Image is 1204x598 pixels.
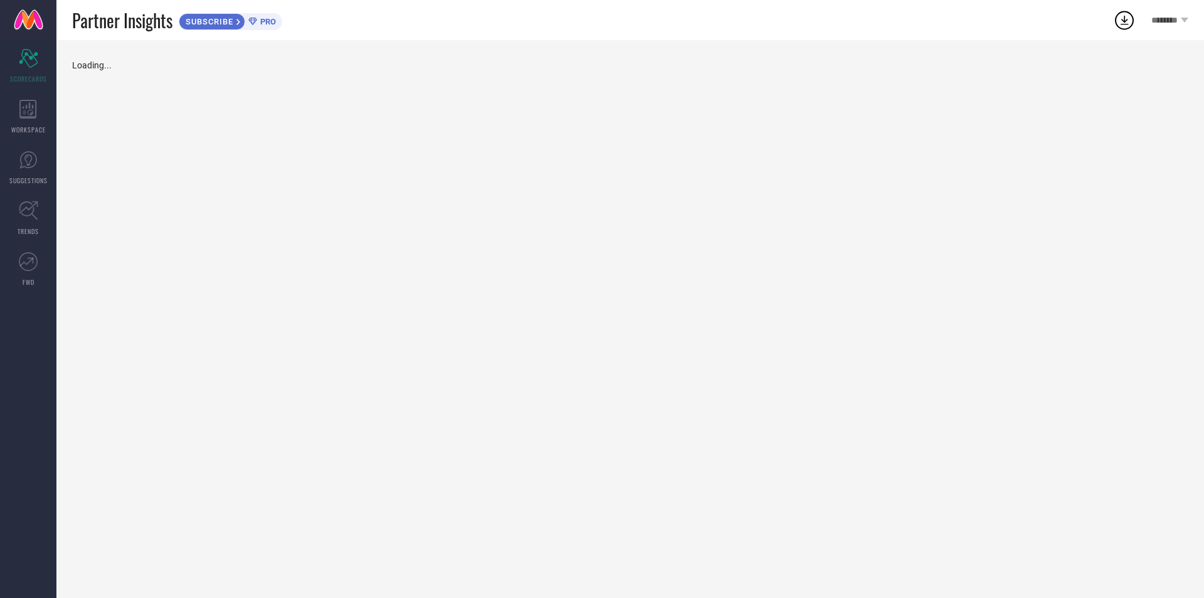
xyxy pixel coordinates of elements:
[9,176,48,185] span: SUGGESTIONS
[11,125,46,134] span: WORKSPACE
[257,17,276,26] span: PRO
[72,60,112,70] span: Loading...
[10,74,47,83] span: SCORECARDS
[179,10,282,30] a: SUBSCRIBEPRO
[23,277,34,287] span: FWD
[72,8,172,33] span: Partner Insights
[179,17,236,26] span: SUBSCRIBE
[1113,9,1136,31] div: Open download list
[18,227,39,236] span: TRENDS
